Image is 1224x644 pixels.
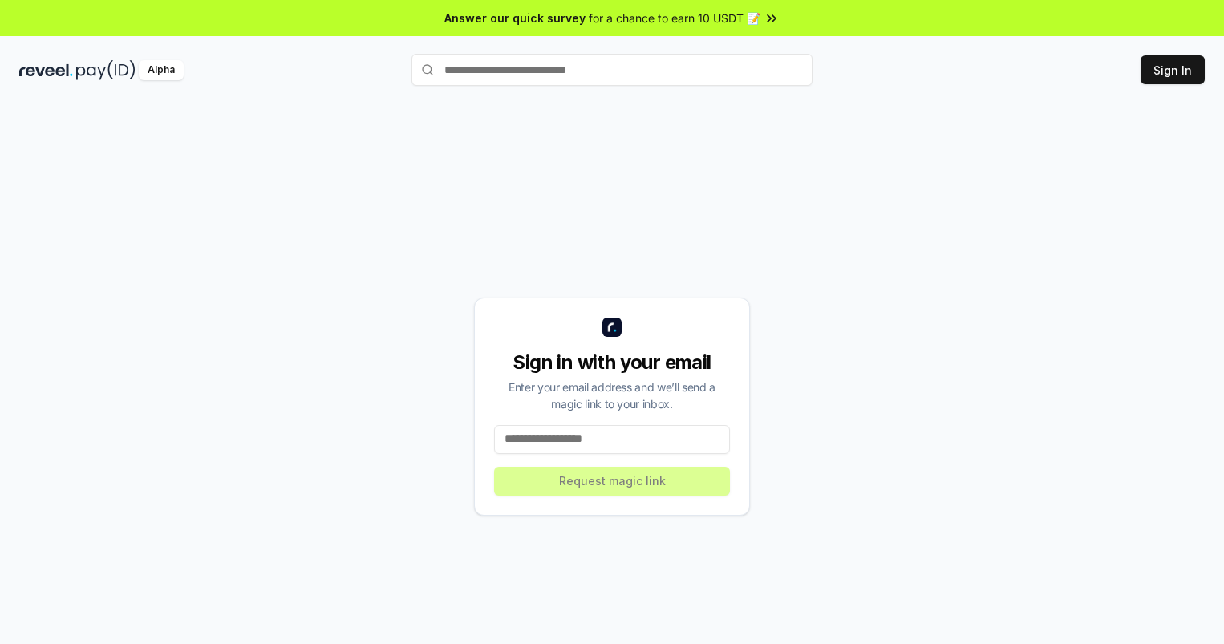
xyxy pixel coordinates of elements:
img: logo_small [602,318,622,337]
div: Enter your email address and we’ll send a magic link to your inbox. [494,379,730,412]
div: Alpha [139,60,184,80]
div: Sign in with your email [494,350,730,375]
img: reveel_dark [19,60,73,80]
img: pay_id [76,60,136,80]
span: for a chance to earn 10 USDT 📝 [589,10,760,26]
span: Answer our quick survey [444,10,586,26]
button: Sign In [1141,55,1205,84]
